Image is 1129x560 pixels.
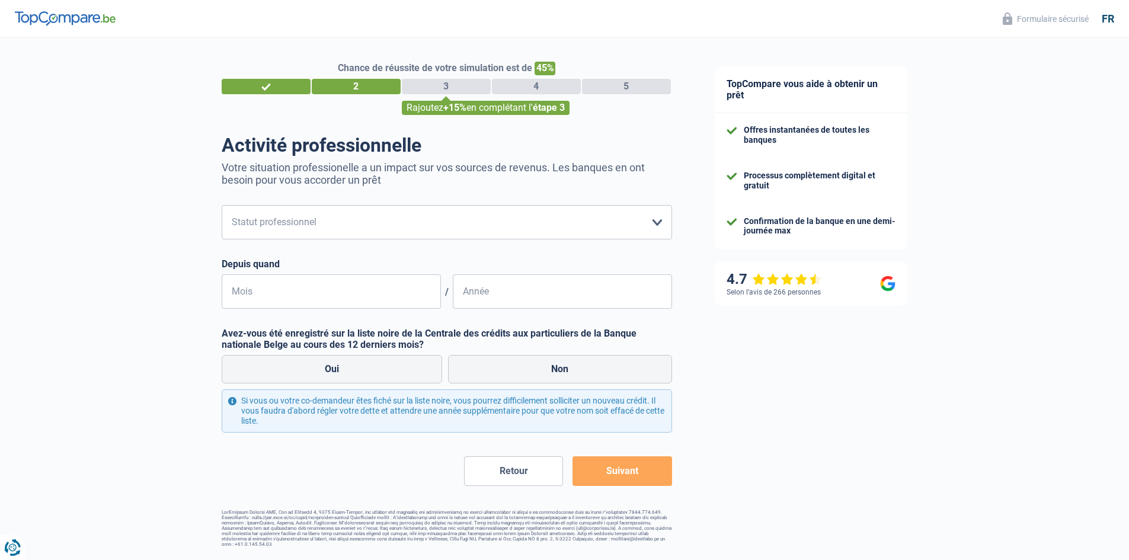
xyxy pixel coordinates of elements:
[222,161,672,186] p: Votre situation professionelle a un impact sur vos sources de revenus. Les banques en ont besoin ...
[222,355,443,383] label: Oui
[222,328,672,350] label: Avez-vous été enregistré sur la liste noire de la Centrale des crédits aux particuliers de la Ban...
[492,79,581,94] div: 4
[222,134,672,156] h1: Activité professionnelle
[222,510,672,547] footer: LorEmipsum Dolorsi AME, Con ad Elitsedd 4, 9375 Eiusm-Tempor, inc utlabor etd magnaaliq eni admin...
[312,79,401,94] div: 2
[402,101,570,115] div: Rajoutez en complétant l'
[222,274,441,309] input: MM
[535,62,555,75] span: 45%
[1102,12,1114,25] div: fr
[15,11,116,25] img: TopCompare Logo
[582,79,671,94] div: 5
[402,79,491,94] div: 3
[744,216,895,236] div: Confirmation de la banque en une demi-journée max
[464,456,563,486] button: Retour
[222,79,311,94] div: 1
[222,258,672,270] label: Depuis quand
[727,288,821,296] div: Selon l’avis de 266 personnes
[996,9,1096,28] button: Formulaire sécurisé
[744,125,895,145] div: Offres instantanées de toutes les banques
[727,271,822,288] div: 4.7
[533,102,565,113] span: étape 3
[715,66,907,113] div: TopCompare vous aide à obtenir un prêt
[222,389,672,432] div: Si vous ou votre co-demandeur êtes fiché sur la liste noire, vous pourrez difficilement sollicite...
[453,274,672,309] input: AAAA
[573,456,671,486] button: Suivant
[744,171,895,191] div: Processus complètement digital et gratuit
[443,102,466,113] span: +15%
[441,286,453,297] span: /
[338,62,532,73] span: Chance de réussite de votre simulation est de
[448,355,672,383] label: Non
